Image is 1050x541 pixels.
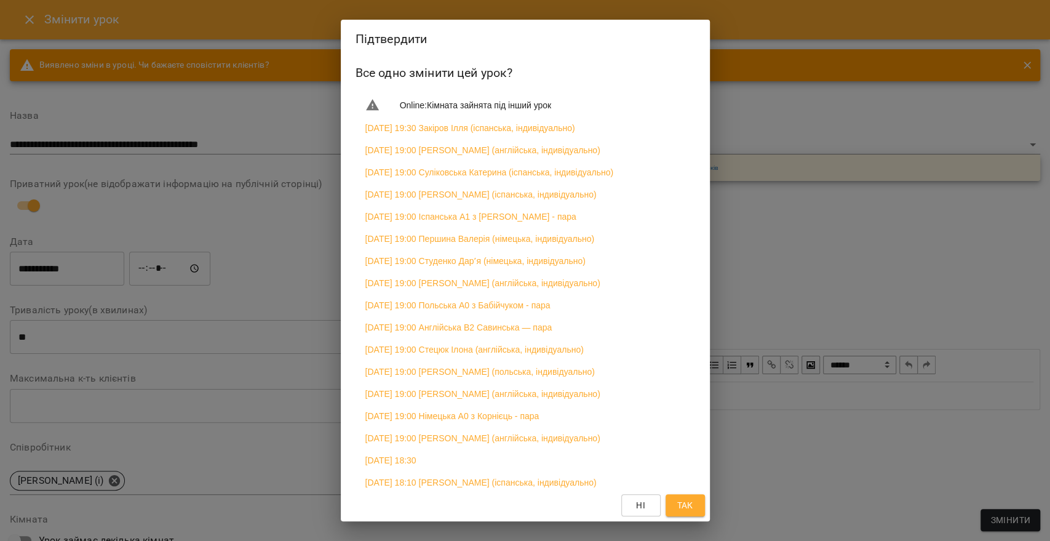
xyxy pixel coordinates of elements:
span: Так [677,498,693,513]
a: [DATE] 19:00 [PERSON_NAME] (польська, індивідуально) [365,366,595,378]
a: [DATE] 19:00 Стецюк Ілона (англійська, індивідуально) [365,343,584,356]
a: [DATE] 19:00 [PERSON_NAME] (англійська, індивідуально) [365,388,600,400]
li: Online : Кімната зайнята під інший урок [356,93,695,118]
a: [DATE] 19:00 Англійська В2 Савинська — пара [365,321,552,334]
h6: Все одно змінити цей урок? [356,63,695,82]
a: [DATE] 19:00 Суліковська Катерина (іспанська, індивідуально) [365,166,613,178]
a: [DATE] 19:00 [PERSON_NAME] (іспанська, індивідуально) [365,188,597,201]
a: [DATE] 18:10 [PERSON_NAME] (іспанська, індивідуально) [365,476,597,489]
a: [DATE] 18:30 [365,454,416,467]
a: [DATE] 19:00 Іспанська А1 з [PERSON_NAME] - пара [365,210,576,223]
a: [DATE] 19:00 Студенко Дарʼя (німецька, індивідуально) [365,255,586,267]
h2: Підтвердити [356,30,695,49]
a: [DATE] 19:00 [PERSON_NAME] (англійська, індивідуально) [365,432,600,444]
a: [DATE] 19:30 Закіров Ілля (іспанська, індивідуально) [365,122,575,134]
a: [DATE] 19:00 Польська А0 з Бабійчуком - пара [365,299,551,311]
button: Так [666,494,705,516]
button: Ні [621,494,661,516]
a: [DATE] 19:00 [PERSON_NAME] (англійська, індивідуально) [365,277,600,289]
a: [DATE] 19:00 Першина Валерія (німецька, індивідуально) [365,233,595,245]
a: [DATE] 19:00 [PERSON_NAME] (англійська, індивідуально) [365,144,600,156]
a: [DATE] 19:00 Німецька А0 з Корнієць - пара [365,410,539,422]
span: Ні [636,498,645,513]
